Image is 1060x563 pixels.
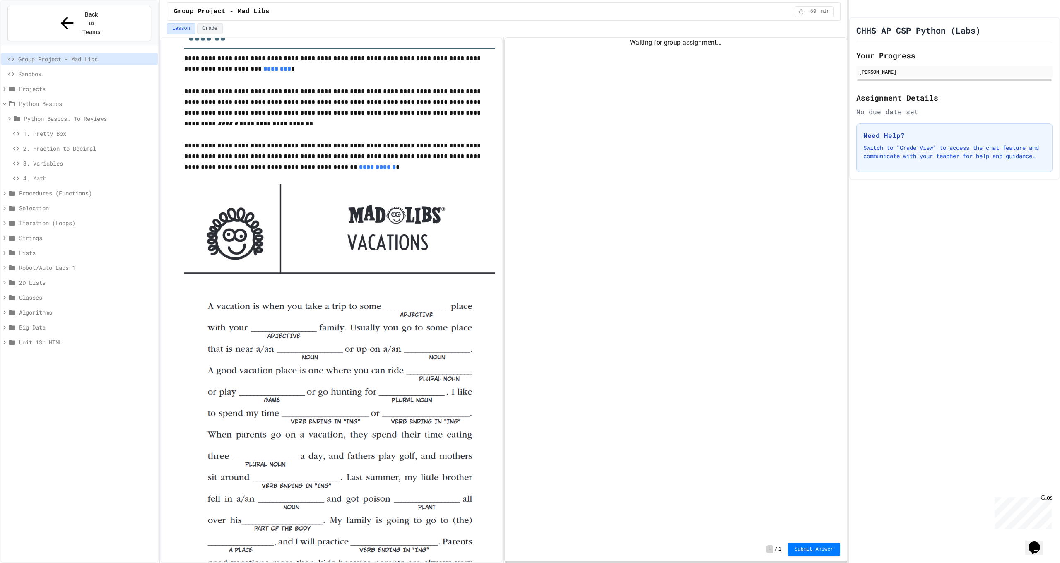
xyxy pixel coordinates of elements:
span: Python Basics [19,99,154,108]
span: Sandbox [18,70,154,78]
h3: Need Help? [863,130,1046,140]
button: Lesson [167,23,195,34]
span: Selection [19,204,154,212]
span: Projects [19,84,154,93]
span: / [775,546,778,553]
span: 1 [778,546,781,553]
span: Python Basics: To Reviews [24,114,154,123]
iframe: chat widget [991,494,1052,529]
div: Chat with us now!Close [3,3,57,53]
span: - [766,545,773,553]
div: No due date set [856,107,1053,117]
span: Robot/Auto Labs 1 [19,263,154,272]
span: 1. Pretty Box [23,129,154,138]
p: Switch to "Grade View" to access the chat feature and communicate with your teacher for help and ... [863,144,1046,160]
span: 60 [807,8,820,15]
span: 2D Lists [19,278,154,287]
span: Lists [19,248,154,257]
button: Grade [197,23,223,34]
span: 3. Variables [23,159,154,168]
div: [PERSON_NAME] [859,68,1050,75]
span: Strings [19,233,154,242]
span: Classes [19,293,154,302]
span: Group Project - Mad Libs [174,7,269,17]
h1: CHHS AP CSP Python (Labs) [856,24,980,36]
iframe: chat widget [1025,530,1052,555]
span: Big Data [19,323,154,332]
span: min [821,8,830,15]
h2: Assignment Details [856,92,1053,103]
span: Procedures (Functions) [19,189,154,197]
span: Algorithms [19,308,154,317]
span: 4. Math [23,174,154,183]
span: Submit Answer [795,546,834,553]
span: 2. Fraction to Decimal [23,144,154,153]
span: Iteration (Loops) [19,219,154,227]
span: Group Project - Mad Libs [18,55,154,63]
div: Waiting for group assignment... [505,38,846,48]
h2: Your Progress [856,50,1053,61]
span: Unit 13: HTML [19,338,154,346]
span: Back to Teams [82,10,101,36]
button: Submit Answer [788,543,840,556]
button: Back to Teams [7,6,151,41]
